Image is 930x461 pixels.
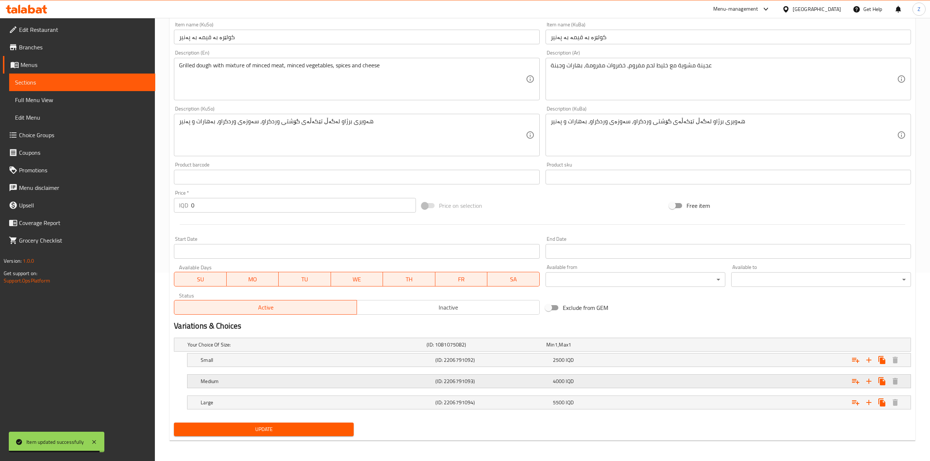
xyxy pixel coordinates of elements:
[435,356,550,364] h5: (ID: 2206791092)
[713,5,758,14] div: Menu-management
[227,272,279,286] button: MO
[230,274,276,285] span: MO
[174,300,357,315] button: Active
[174,423,354,436] button: Update
[889,353,902,367] button: Delete Small
[553,376,565,386] span: 4000
[568,340,571,349] span: 1
[490,274,537,285] span: SA
[19,218,149,227] span: Coverage Report
[3,144,155,161] a: Coupons
[279,272,331,286] button: TU
[19,43,149,52] span: Branches
[179,118,525,153] textarea: هەویری برژاو لەگەڵ تێکەڵەی گۆشتی وردکراو، سەوزەی وردکراو، بەهارات و پەنیر
[849,353,862,367] button: Add choice group
[546,170,911,184] input: Please enter product sku
[427,341,543,348] h5: (ID: 1081075082)
[4,269,37,278] span: Get support on:
[3,161,155,179] a: Promotions
[551,62,897,97] textarea: عجينة مشوية مع خليط لحم مفروم، خضروات مفرومة، بهارات وجبنة
[3,56,155,74] a: Menus
[174,321,911,331] h2: Variations & Choices
[174,170,539,184] input: Please enter product barcode
[563,303,608,312] span: Exclude from GEM
[559,340,568,349] span: Max
[19,236,149,245] span: Grocery Checklist
[187,341,424,348] h5: Your Choice Of Size:
[862,375,875,388] button: Add new choice
[875,375,889,388] button: Clone new choice
[201,378,432,385] h5: Medium
[26,438,84,446] div: Item updated successfully
[849,375,862,388] button: Add choice group
[201,399,432,406] h5: Large
[4,256,22,266] span: Version:
[862,396,875,409] button: Add new choice
[21,60,149,69] span: Menus
[551,118,897,153] textarea: هەویری برژاو لەگەڵ تێکەڵەی گۆشتی وردکراو، سەوزەی وردکراو، بەهارات و پەنیر
[174,272,226,286] button: SU
[875,353,889,367] button: Clone new choice
[19,25,149,34] span: Edit Restaurant
[566,355,573,365] span: IQD
[187,353,911,367] div: Expand
[357,300,540,315] button: Inactive
[187,375,911,388] div: Expand
[15,113,149,122] span: Edit Menu
[187,396,911,409] div: Expand
[487,272,540,286] button: SA
[918,5,920,13] span: Z
[875,396,889,409] button: Clone new choice
[19,148,149,157] span: Coupons
[862,353,875,367] button: Add new choice
[4,276,50,285] a: Support.OpsPlatform
[3,232,155,249] a: Grocery Checklist
[9,91,155,109] a: Full Menu View
[435,399,550,406] h5: (ID: 2206791094)
[435,272,488,286] button: FR
[553,398,565,407] span: 5500
[177,302,354,313] span: Active
[555,340,558,349] span: 1
[180,425,348,434] span: Update
[546,340,555,349] span: Min
[15,95,149,104] span: Full Menu View
[435,378,550,385] h5: (ID: 2206791093)
[439,201,482,210] span: Price on selection
[177,274,223,285] span: SU
[546,341,663,348] div: ,
[566,398,573,407] span: IQD
[3,21,155,38] a: Edit Restaurant
[282,274,328,285] span: TU
[19,201,149,210] span: Upsell
[174,30,539,44] input: Enter name KuSo
[553,355,565,365] span: 2500
[889,375,902,388] button: Delete Medium
[201,356,432,364] h5: Small
[19,131,149,139] span: Choice Groups
[23,256,34,266] span: 1.0.0
[687,201,710,210] span: Free item
[849,396,862,409] button: Add choice group
[889,396,902,409] button: Delete Large
[3,126,155,144] a: Choice Groups
[179,62,525,97] textarea: Grilled dough with mixture of minced meat, minced vegetables, spices and cheese
[19,183,149,192] span: Menu disclaimer
[191,198,416,213] input: Please enter price
[386,274,432,285] span: TH
[3,196,155,214] a: Upsell
[9,74,155,91] a: Sections
[3,179,155,196] a: Menu disclaimer
[438,274,485,285] span: FR
[3,214,155,232] a: Coverage Report
[360,302,537,313] span: Inactive
[731,272,911,287] div: ​
[383,272,435,286] button: TH
[331,272,383,286] button: WE
[793,5,841,13] div: [GEOGRAPHIC_DATA]
[546,272,725,287] div: ​
[334,274,380,285] span: WE
[15,78,149,87] span: Sections
[566,376,573,386] span: IQD
[174,338,911,351] div: Expand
